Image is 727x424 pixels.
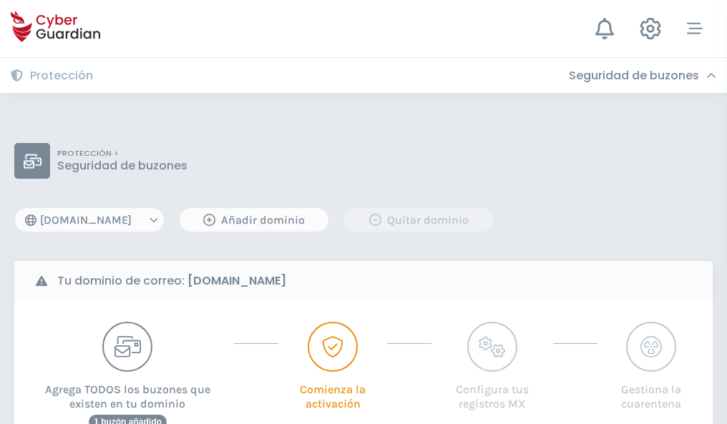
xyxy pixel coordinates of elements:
[355,212,482,229] div: Quitar dominio
[179,207,329,232] button: Añadir dominio
[190,212,318,229] div: Añadir dominio
[57,272,286,290] b: Tu dominio de correo:
[569,69,716,83] div: Seguridad de buzones
[57,149,187,159] p: PROTECCIÓN >
[343,207,494,232] button: Quitar dominio
[293,322,373,411] button: Comienza la activación
[612,372,691,411] p: Gestiona la cuarentena
[187,272,286,289] strong: [DOMAIN_NAME]
[36,372,220,411] p: Agrega TODOS los buzones que existen en tu dominio
[446,372,538,411] p: Configura tus registros MX
[293,372,373,411] p: Comienza la activación
[30,69,93,83] h3: Protección
[57,159,187,173] p: Seguridad de buzones
[612,322,691,411] button: Gestiona la cuarentena
[569,69,699,83] h3: Seguridad de buzones
[446,322,538,411] button: Configura tus registros MX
